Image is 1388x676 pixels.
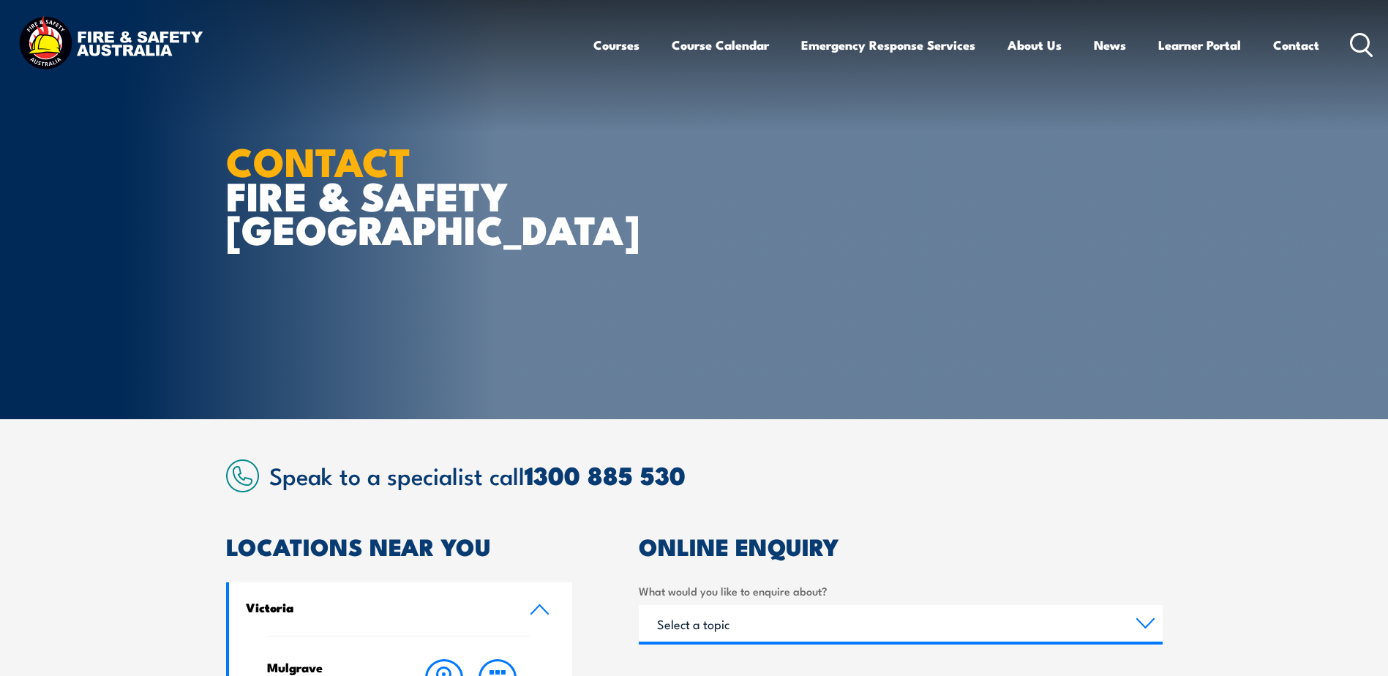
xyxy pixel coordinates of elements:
[525,455,686,494] a: 1300 885 530
[639,582,1163,599] label: What would you like to enquire about?
[246,599,508,615] h4: Victoria
[672,26,769,64] a: Course Calendar
[593,26,639,64] a: Courses
[1273,26,1319,64] a: Contact
[226,143,588,246] h1: FIRE & SAFETY [GEOGRAPHIC_DATA]
[226,536,573,556] h2: LOCATIONS NEAR YOU
[801,26,975,64] a: Emergency Response Services
[269,462,1163,488] h2: Speak to a specialist call
[1094,26,1126,64] a: News
[267,659,389,675] h4: Mulgrave
[229,582,573,636] a: Victoria
[1008,26,1062,64] a: About Us
[226,129,411,190] strong: CONTACT
[1158,26,1241,64] a: Learner Portal
[639,536,1163,556] h2: ONLINE ENQUIRY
